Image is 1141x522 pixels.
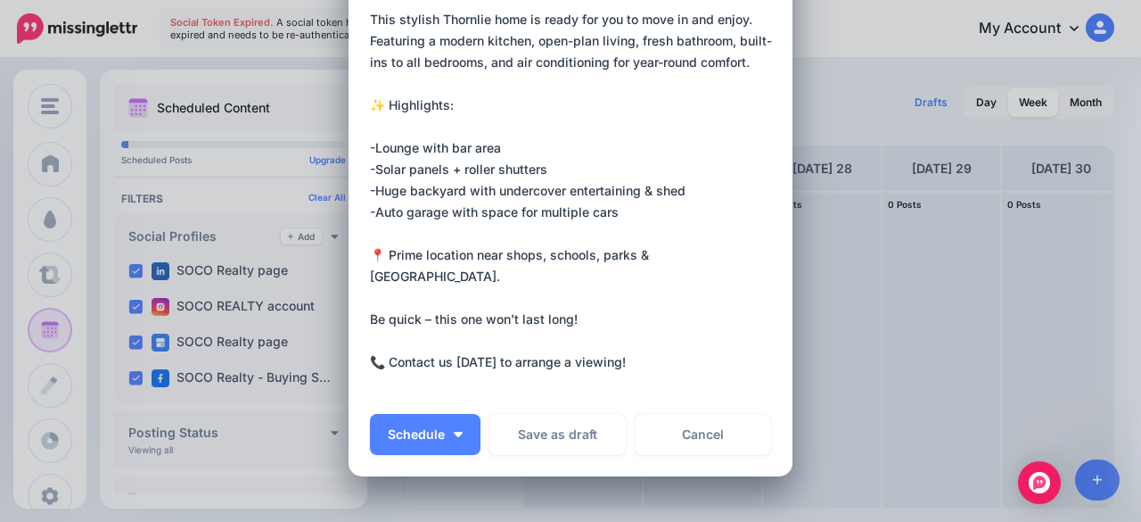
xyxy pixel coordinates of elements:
[489,414,626,455] button: Save as draft
[454,432,463,437] img: arrow-down-white.png
[635,414,771,455] a: Cancel
[370,414,480,455] button: Schedule
[1018,461,1061,504] div: Open Intercom Messenger
[388,428,445,441] span: Schedule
